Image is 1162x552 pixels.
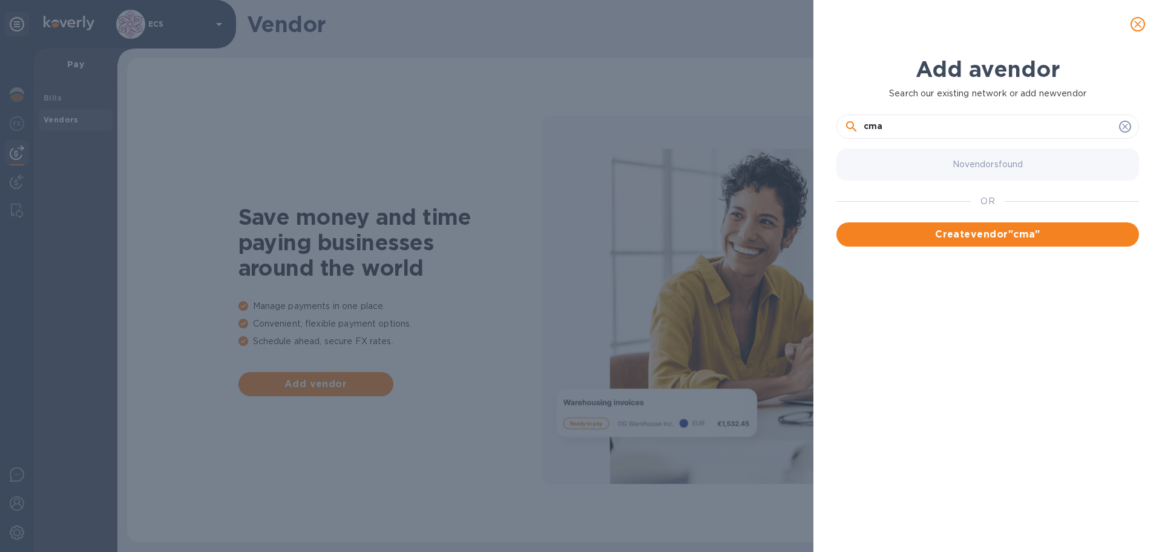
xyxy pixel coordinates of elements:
[836,222,1139,247] button: Createvendor"cma"
[836,87,1139,100] p: Search our existing network or add new vendor
[1123,10,1152,39] button: close
[846,227,1129,242] span: Create vendor " cma "
[836,144,1149,514] div: grid
[953,158,1023,171] p: No vendors found
[864,118,1114,136] input: Search
[980,195,994,208] p: OR
[916,56,1060,82] b: Add a vendor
